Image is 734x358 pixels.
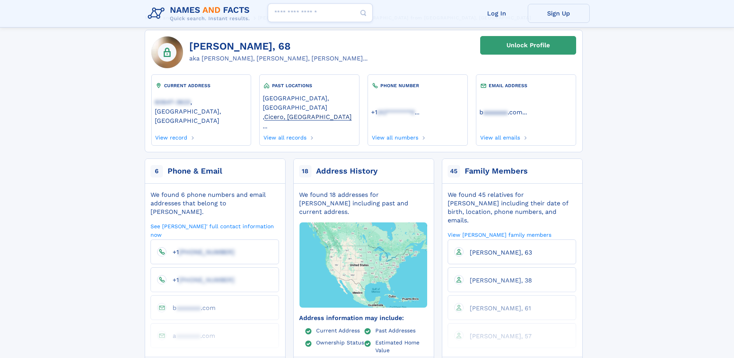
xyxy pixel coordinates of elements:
a: Cicero, [GEOGRAPHIC_DATA] [264,112,352,120]
span: [PERSON_NAME], 63 [470,249,532,256]
a: 60647-3623, [GEOGRAPHIC_DATA], [GEOGRAPHIC_DATA] [155,98,248,124]
a: [PERSON_NAME], 63 [464,248,532,256]
a: ... [371,108,464,116]
span: aaaaaaa [176,304,201,312]
a: ... [263,122,356,130]
a: [PERSON_NAME], 38 [464,276,532,284]
h1: [PERSON_NAME], 68 [189,41,368,52]
span: 6 [151,165,163,177]
div: EMAIL ADDRESS [479,82,572,89]
a: View all records [263,132,306,141]
span: [PERSON_NAME], 57 [470,332,532,340]
span: [PERSON_NAME], 38 [470,277,532,284]
div: We found 6 phone numbers and email addresses that belong to [PERSON_NAME]. [151,191,279,216]
a: +1[PHONE_NUMBER] [166,248,234,255]
a: Log In [466,4,528,23]
span: 18 [299,165,311,177]
a: Sign Up [528,4,590,23]
span: [PHONE_NUMBER] [179,248,234,256]
span: aaaaaaa [483,108,508,116]
a: View all numbers [371,132,418,141]
a: View [PERSON_NAME] family members [448,231,551,238]
a: Current Address [316,327,360,333]
div: Phone & Email [168,166,222,177]
a: ... [479,108,572,116]
div: PAST LOCATIONS [263,82,356,89]
div: Address History [316,166,378,177]
input: search input [268,3,373,22]
a: [PERSON_NAME], 57 [464,332,532,339]
div: We found 45 relatives for [PERSON_NAME] including their date of birth, location, phone numbers, a... [448,191,576,225]
div: Address information may include: [299,314,428,322]
a: [GEOGRAPHIC_DATA], [GEOGRAPHIC_DATA] [263,94,356,111]
img: Logo Names and Facts [145,3,256,24]
div: CURRENT ADDRESS [155,82,248,89]
a: View all emails [479,132,520,141]
a: aaaaaaaa.com [166,332,215,339]
div: , [263,89,356,132]
span: 45 [448,165,460,177]
a: +1[PHONE_NUMBER] [166,276,234,283]
a: Past Addresses [375,327,416,333]
img: Map with markers on addresses Francis Vega [286,200,441,329]
a: Ownership Status [316,339,364,345]
a: Estimated Home Value [375,339,428,353]
a: See [PERSON_NAME]' full contact information now [151,222,279,238]
div: Family Members [465,166,528,177]
span: aaaaaaa [176,332,200,339]
a: Unlock Profile [480,36,576,55]
span: [PERSON_NAME], 61 [470,305,531,312]
div: PHONE NUMBER [371,82,464,89]
a: View record [155,132,188,141]
a: baaaaaaa.com [479,108,522,116]
div: We found 18 addresses for [PERSON_NAME] including past and current address. [299,191,428,216]
a: [PERSON_NAME], 61 [464,304,531,312]
a: baaaaaaa.com [166,304,216,311]
span: [PHONE_NUMBER] [179,276,234,284]
span: 60647-3623 [155,98,190,106]
button: Search Button [354,3,373,22]
div: aka [PERSON_NAME], [PERSON_NAME], [PERSON_NAME]... [189,54,368,63]
div: Unlock Profile [506,36,550,54]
